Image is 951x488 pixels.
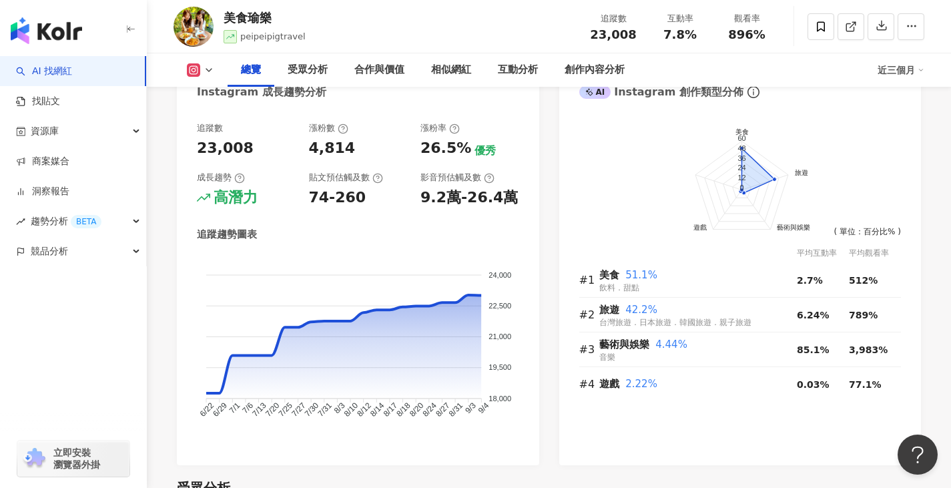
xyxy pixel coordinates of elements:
text: 遊戲 [693,224,706,231]
text: 24 [737,164,745,172]
text: 36 [737,154,745,162]
div: #4 [579,376,599,393]
tspan: 7/27 [290,401,308,419]
tspan: 6/22 [198,401,216,419]
text: 12 [737,174,745,182]
span: 789% [849,310,878,320]
span: 77.1% [849,379,882,390]
a: chrome extension立即安裝 瀏覽器外掛 [17,441,129,477]
div: 近三個月 [878,59,924,81]
div: 追蹤數 [197,122,223,134]
span: 3,983% [849,344,888,355]
text: 旅遊 [794,169,808,176]
span: 6.24% [797,310,830,320]
tspan: 8/24 [421,401,439,419]
span: 2.7% [797,275,823,286]
tspan: 6/29 [211,401,229,419]
div: 總覽 [241,62,261,78]
a: 洞察報告 [16,185,69,198]
tspan: 7/6 [240,401,255,416]
text: 0 [739,184,743,192]
div: 74-260 [309,188,366,208]
tspan: 21,000 [489,333,511,341]
div: 美食瑜樂 [224,9,306,26]
span: rise [16,217,25,226]
iframe: Help Scout Beacon - Open [898,435,938,475]
a: 找貼文 [16,95,60,108]
div: #1 [579,272,599,288]
span: 立即安裝 瀏覽器外掛 [53,447,100,471]
span: 競品分析 [31,236,68,266]
span: 美食 [599,269,619,281]
div: 成長趨勢 [197,172,245,184]
span: info-circle [745,84,761,100]
img: logo [11,17,82,44]
span: 2.22% [625,378,657,390]
tspan: 7/20 [264,401,282,419]
tspan: 7/31 [316,401,334,419]
span: 藝術與娛樂 [599,338,649,350]
tspan: 8/20 [408,401,426,419]
div: 受眾分析 [288,62,328,78]
a: 商案媒合 [16,155,69,168]
div: 互動分析 [498,62,538,78]
span: 遊戲 [599,378,619,390]
span: 896% [728,28,765,41]
div: 追蹤數 [588,12,639,25]
span: 飲料．甜點 [599,283,639,292]
text: 48 [737,144,745,152]
div: 4,814 [309,138,356,159]
div: 相似網紅 [431,62,471,78]
tspan: 8/31 [447,401,465,419]
span: 音樂 [599,352,615,362]
a: searchAI 找網紅 [16,65,72,78]
span: 51.1% [625,269,657,281]
span: 旅遊 [599,304,619,316]
div: 貼文預估觸及數 [309,172,383,184]
tspan: 8/3 [332,401,347,416]
tspan: 8/10 [342,401,360,419]
tspan: 9/4 [477,401,491,416]
img: KOL Avatar [174,7,214,47]
tspan: 8/12 [355,401,373,419]
tspan: 7/13 [250,401,268,419]
span: peipeipigtravel [240,31,306,41]
div: 漲粉率 [420,122,460,134]
div: 26.5% [420,138,471,159]
text: 60 [737,135,745,143]
span: 0.03% [797,379,830,390]
text: 藝術與娛樂 [777,224,810,231]
span: 趨勢分析 [31,206,101,236]
span: 23,008 [590,27,636,41]
div: 追蹤趨勢圖表 [197,228,257,242]
div: #2 [579,306,599,323]
div: 平均互動率 [797,247,849,260]
img: chrome extension [21,448,47,469]
span: 512% [849,275,878,286]
div: 優秀 [474,144,496,158]
div: 合作與價值 [354,62,404,78]
div: 影音預估觸及數 [420,172,495,184]
div: 創作內容分析 [565,62,625,78]
div: 23,008 [197,138,254,159]
tspan: 7/25 [277,401,295,419]
tspan: 8/18 [394,401,412,419]
tspan: 22,500 [489,302,511,310]
span: 台灣旅遊．日本旅遊．韓國旅遊．親子旅遊 [599,318,751,327]
div: Instagram 成長趨勢分析 [197,85,326,99]
text: 美食 [735,129,748,136]
span: 42.2% [625,304,657,316]
div: 互動率 [655,12,705,25]
div: #3 [579,341,599,358]
div: BETA [71,215,101,228]
tspan: 7/30 [303,401,321,419]
tspan: 8/14 [368,401,386,419]
tspan: 7/1 [228,401,242,416]
div: 漲粉數 [309,122,348,134]
span: 資源庫 [31,116,59,146]
tspan: 8/17 [382,401,400,419]
div: Instagram 創作類型分佈 [579,85,743,99]
span: 85.1% [797,344,830,355]
tspan: 24,000 [489,271,511,279]
div: 觀看率 [721,12,772,25]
